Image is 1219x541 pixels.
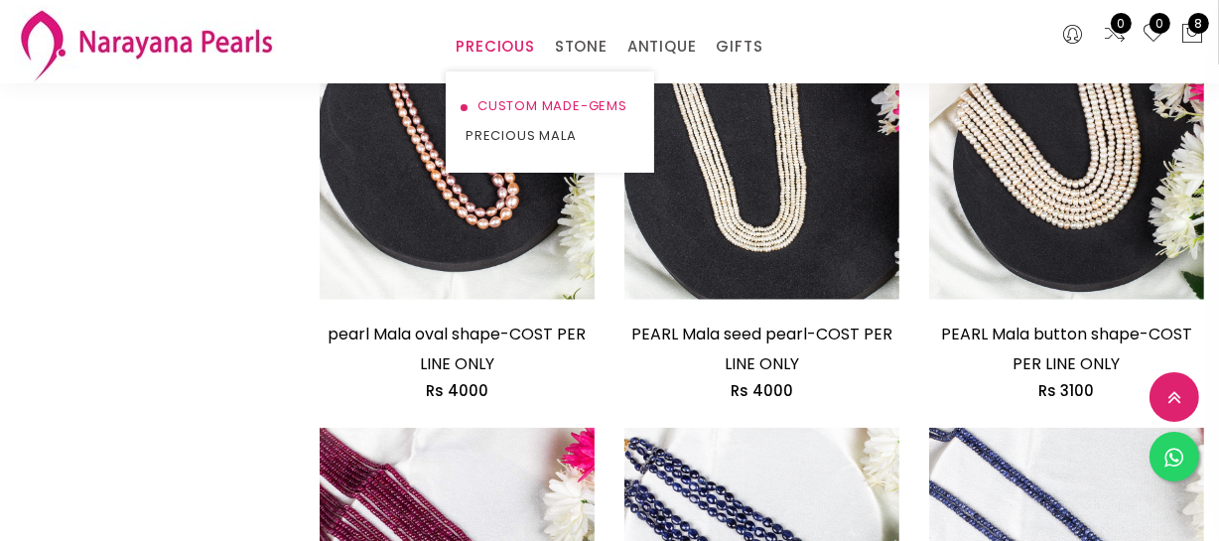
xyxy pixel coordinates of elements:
a: CUSTOM MADE-GEMS [466,91,634,121]
a: ANTIQUE [627,32,697,62]
a: PRECIOUS [456,32,534,62]
span: 0 [1111,13,1132,34]
a: STONE [555,32,608,62]
a: PEARL Mala button shape-COST PER LINE ONLY [941,323,1192,375]
a: 0 [1142,22,1165,48]
span: Rs 4000 [731,380,793,401]
span: 0 [1150,13,1170,34]
a: PEARL Mala seed pearl-COST PER LINE ONLY [631,323,892,375]
a: PRECIOUS MALA [466,121,634,151]
a: 0 [1103,22,1127,48]
span: 8 [1188,13,1209,34]
span: Rs 4000 [426,380,488,401]
a: pearl Mala oval shape-COST PER LINE ONLY [328,323,586,375]
a: GIFTS [716,32,762,62]
button: 8 [1180,22,1204,48]
span: Rs 3100 [1038,380,1094,401]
